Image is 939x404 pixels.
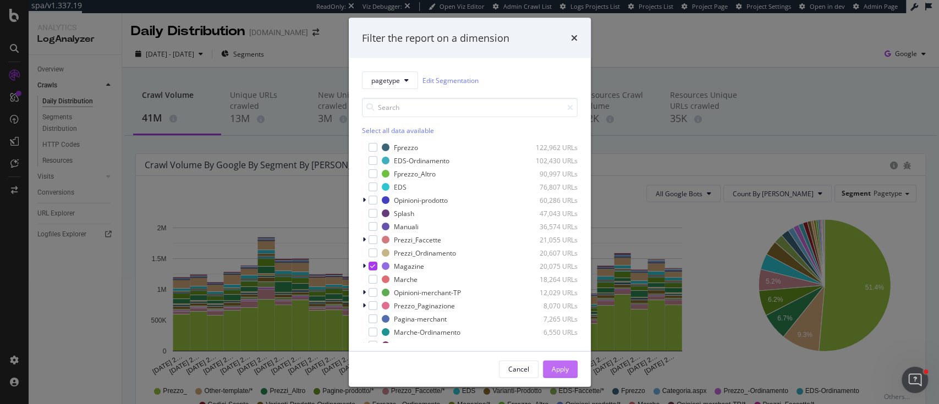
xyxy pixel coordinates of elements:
a: Edit Segmentation [422,74,479,86]
div: Fprezzo_Altro [394,169,436,178]
div: 18,264 URLs [524,274,578,284]
div: 102,430 URLs [524,156,578,165]
div: Opinioni-prodotto [394,195,448,204]
div: Select all data available [362,126,578,135]
div: Fprezzo [394,142,418,152]
div: Marche-Ordinamento [394,327,460,336]
div: EDS [394,182,407,191]
div: Pagina-merchant [394,314,447,323]
div: 60,286 URLs [524,195,578,204]
div: Apply [552,364,569,373]
div: 76,807 URLs [524,182,578,191]
div: Marche [394,274,418,284]
span: pagetype [371,75,400,85]
div: 122,962 URLs [524,142,578,152]
div: 12,029 URLs [524,287,578,297]
div: Cancel [508,364,529,373]
button: Cancel [499,360,539,378]
div: 7,265 URLs [524,314,578,323]
div: Prezzo_Paginazione [394,301,455,310]
div: modal [349,18,591,386]
div: 36,574 URLs [524,222,578,231]
div: Sitemap-HTML-Prezzo_ [394,340,465,350]
iframe: Intercom live chat [902,367,928,393]
div: 20,075 URLs [524,261,578,270]
div: 21,055 URLs [524,235,578,244]
button: Apply [543,360,578,378]
div: 20,607 URLs [524,248,578,257]
div: 5,999 URLs [524,340,578,350]
button: pagetype [362,71,418,89]
div: Manuali [394,222,419,231]
div: Magazine [394,261,424,270]
input: Search [362,98,578,117]
div: Prezzi_Ordinamento [394,248,456,257]
div: Prezzi_Faccette [394,235,441,244]
div: Opinioni-merchant-TP [394,287,461,297]
div: Filter the report on a dimension [362,31,509,45]
div: EDS-Ordinamento [394,156,449,165]
div: 6,550 URLs [524,327,578,336]
div: 47,043 URLs [524,208,578,218]
div: times [571,31,578,45]
div: 90,997 URLs [524,169,578,178]
div: Splash [394,208,414,218]
div: 8,070 URLs [524,301,578,310]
